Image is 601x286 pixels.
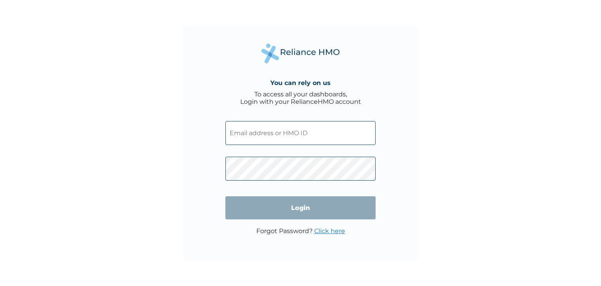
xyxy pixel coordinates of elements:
input: Email address or HMO ID [225,121,376,145]
h4: You can rely on us [270,79,331,87]
div: To access all your dashboards, Login with your RelianceHMO account [240,91,361,105]
p: Forgot Password? [256,227,345,235]
input: Login [225,196,376,219]
a: Click here [314,227,345,235]
img: Reliance Health's Logo [261,43,340,63]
